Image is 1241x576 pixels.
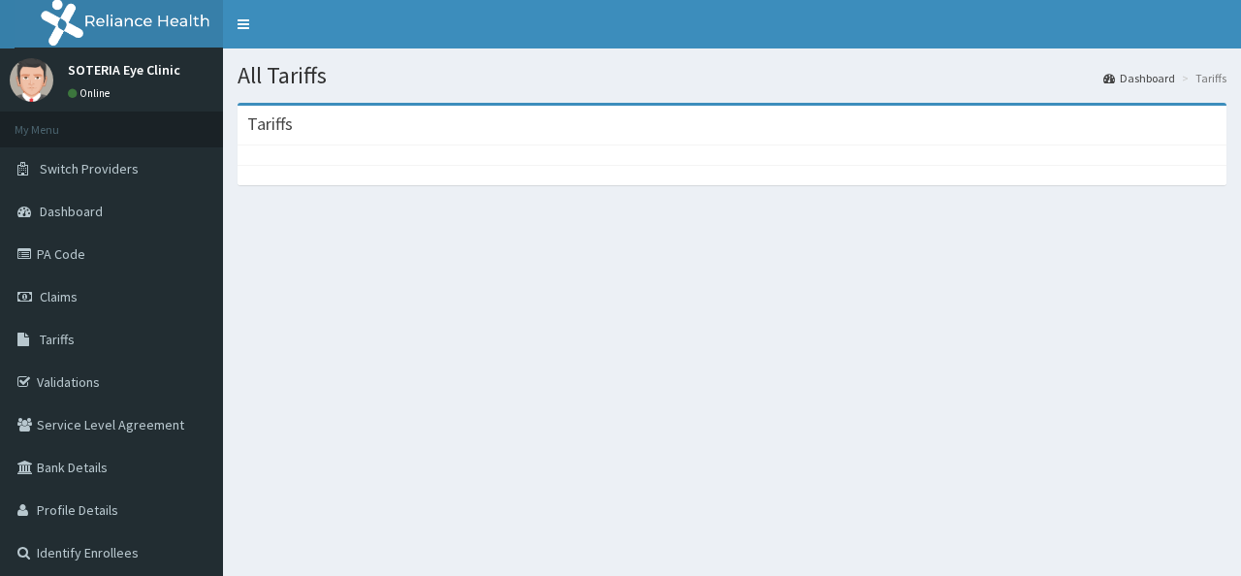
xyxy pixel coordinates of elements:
[1177,70,1226,86] li: Tariffs
[10,58,53,102] img: User Image
[238,63,1226,88] h1: All Tariffs
[247,115,293,133] h3: Tariffs
[40,288,78,305] span: Claims
[40,203,103,220] span: Dashboard
[68,63,180,77] p: SOTERIA Eye Clinic
[40,331,75,348] span: Tariffs
[40,160,139,177] span: Switch Providers
[68,86,114,100] a: Online
[1103,70,1175,86] a: Dashboard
